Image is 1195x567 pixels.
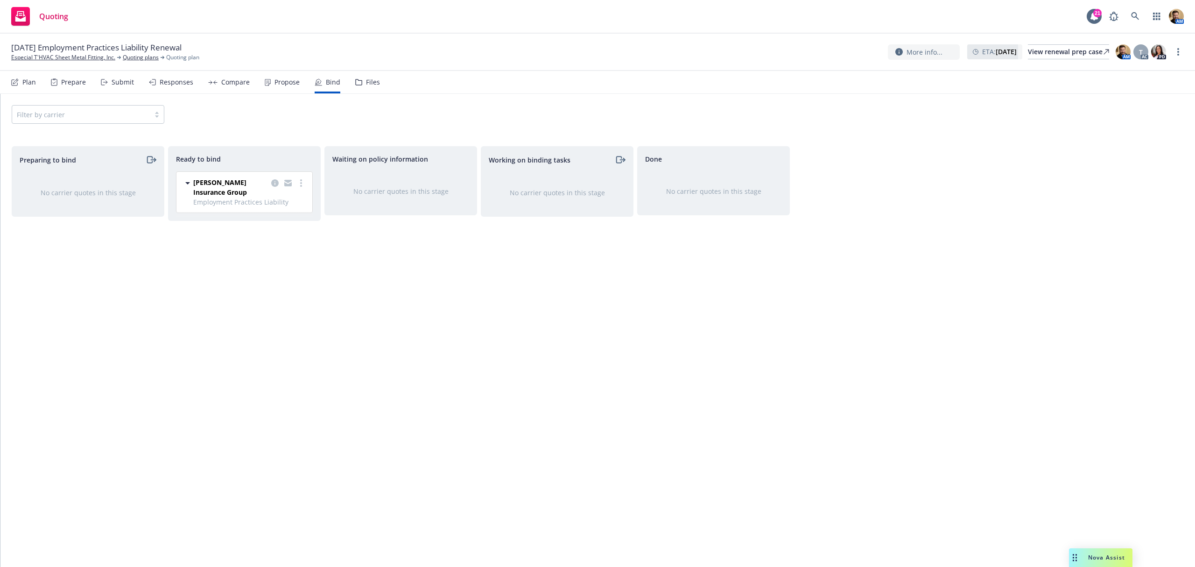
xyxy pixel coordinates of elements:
[1147,7,1166,26] a: Switch app
[193,177,267,197] span: [PERSON_NAME] Insurance Group
[653,186,774,196] div: No carrier quotes in this stage
[1028,45,1109,59] div: View renewal prep case
[1104,7,1123,26] a: Report a Bug
[326,78,340,86] div: Bind
[221,78,250,86] div: Compare
[193,197,307,207] span: Employment Practices Liability
[340,186,462,196] div: No carrier quotes in this stage
[145,154,156,165] a: moveRight
[332,154,428,164] span: Waiting on policy information
[982,47,1017,57] span: ETA :
[295,177,307,189] a: more
[366,78,380,86] div: Files
[645,154,662,164] span: Done
[166,53,199,62] span: Quoting plan
[27,188,149,198] div: No carrier quotes in this stage
[1088,553,1125,561] span: Nova Assist
[614,154,626,165] a: moveRight
[61,78,86,86] div: Prepare
[1126,7,1145,26] a: Search
[888,44,960,60] button: More info...
[123,53,159,62] a: Quoting plans
[996,47,1017,56] strong: [DATE]
[1139,47,1143,57] span: T
[11,42,182,53] span: [DATE] Employment Practices Liability Renewal
[907,47,942,57] span: More info...
[274,78,300,86] div: Propose
[1169,9,1184,24] img: photo
[1173,46,1184,57] a: more
[112,78,134,86] div: Submit
[1028,44,1109,59] a: View renewal prep case
[1069,548,1081,567] div: Drag to move
[1093,9,1102,17] div: 21
[269,177,281,189] a: copy logging email
[22,78,36,86] div: Plan
[1116,44,1131,59] img: photo
[7,3,72,29] a: Quoting
[11,53,115,62] a: Especial T'HVAC Sheet Metal Fitting, Inc.
[176,154,221,164] span: Ready to bind
[489,155,570,165] span: Working on binding tasks
[160,78,193,86] div: Responses
[1069,548,1132,567] button: Nova Assist
[282,177,294,189] a: copy logging email
[39,13,68,20] span: Quoting
[1151,44,1166,59] img: photo
[20,155,76,165] span: Preparing to bind
[496,188,618,198] div: No carrier quotes in this stage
